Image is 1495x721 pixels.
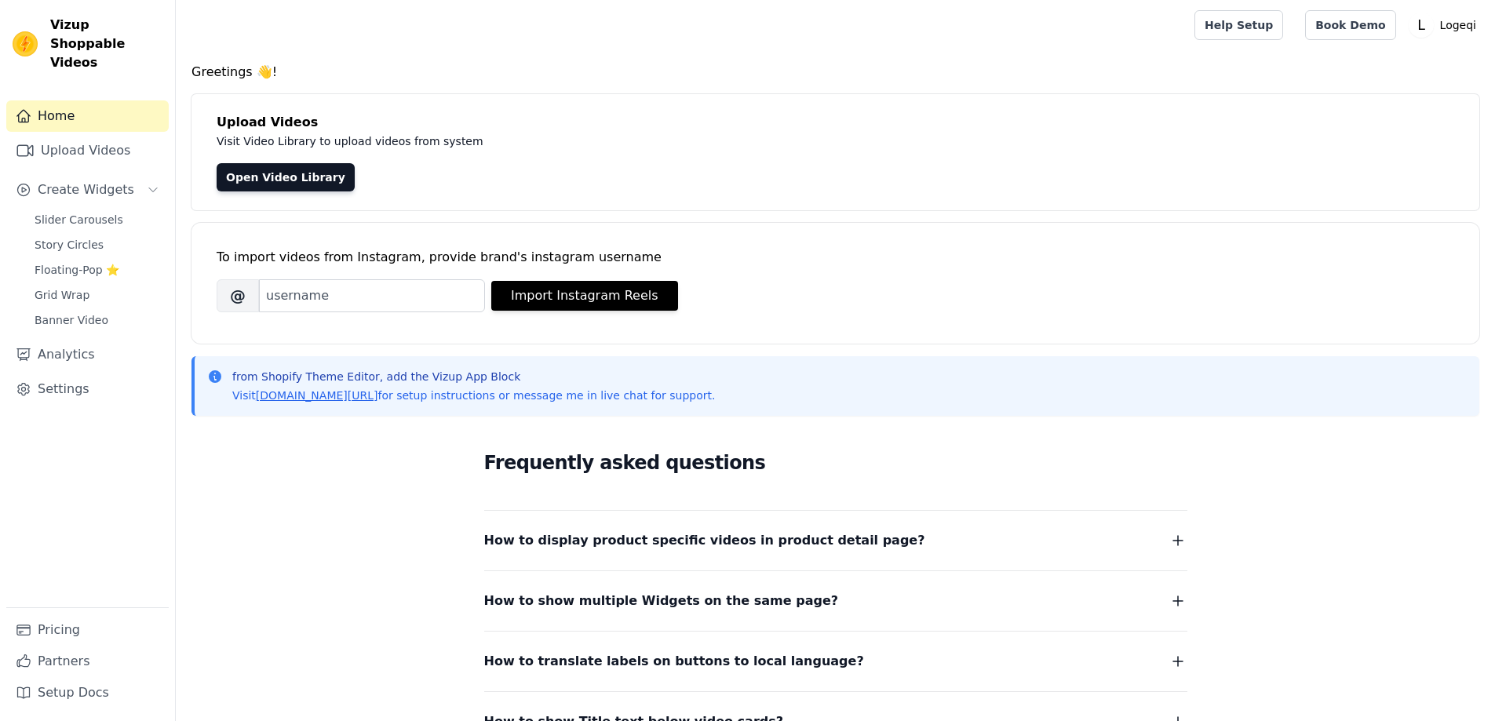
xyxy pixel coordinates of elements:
[35,287,89,303] span: Grid Wrap
[6,373,169,405] a: Settings
[484,590,1187,612] button: How to show multiple Widgets on the same page?
[38,180,134,199] span: Create Widgets
[25,284,169,306] a: Grid Wrap
[6,614,169,646] a: Pricing
[217,113,1454,132] h4: Upload Videos
[1409,11,1482,39] button: L Logeqi
[191,63,1479,82] h4: Greetings 👋!
[6,646,169,677] a: Partners
[491,281,678,311] button: Import Instagram Reels
[1305,10,1395,40] a: Book Demo
[256,389,378,402] a: [DOMAIN_NAME][URL]
[6,677,169,708] a: Setup Docs
[232,388,715,403] p: Visit for setup instructions or message me in live chat for support.
[25,309,169,331] a: Banner Video
[35,262,119,278] span: Floating-Pop ⭐
[1434,11,1482,39] p: Logeqi
[232,369,715,384] p: from Shopify Theme Editor, add the Vizup App Block
[6,174,169,206] button: Create Widgets
[25,234,169,256] a: Story Circles
[1417,17,1425,33] text: L
[217,279,259,312] span: @
[1194,10,1283,40] a: Help Setup
[35,212,123,228] span: Slider Carousels
[35,237,104,253] span: Story Circles
[50,16,162,72] span: Vizup Shoppable Videos
[259,279,485,312] input: username
[6,135,169,166] a: Upload Videos
[25,209,169,231] a: Slider Carousels
[6,339,169,370] a: Analytics
[217,132,920,151] p: Visit Video Library to upload videos from system
[35,312,108,328] span: Banner Video
[217,163,355,191] a: Open Video Library
[25,259,169,281] a: Floating-Pop ⭐
[484,590,839,612] span: How to show multiple Widgets on the same page?
[484,530,925,552] span: How to display product specific videos in product detail page?
[484,530,1187,552] button: How to display product specific videos in product detail page?
[6,100,169,132] a: Home
[484,650,1187,672] button: How to translate labels on buttons to local language?
[13,31,38,56] img: Vizup
[484,447,1187,479] h2: Frequently asked questions
[484,650,864,672] span: How to translate labels on buttons to local language?
[217,248,1454,267] div: To import videos from Instagram, provide brand's instagram username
